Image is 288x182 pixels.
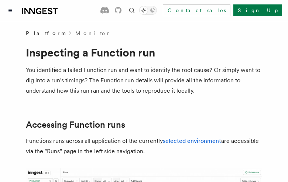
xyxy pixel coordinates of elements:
[26,30,65,37] span: Platform
[26,46,262,59] h1: Inspecting a Function run
[6,6,15,15] button: Toggle navigation
[139,6,157,15] button: Toggle dark mode
[163,4,230,16] a: Contact sales
[233,4,282,16] a: Sign Up
[26,65,262,96] p: You identified a failed Function run and want to identify the root cause? Or simply want to dig i...
[127,6,136,15] button: Find something...
[26,120,125,130] a: Accessing Function runs
[163,137,221,144] a: selected environment
[75,30,110,37] a: Monitor
[26,136,262,157] p: Functions runs across all application of the currently are accessible via the "Runs" page in the ...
